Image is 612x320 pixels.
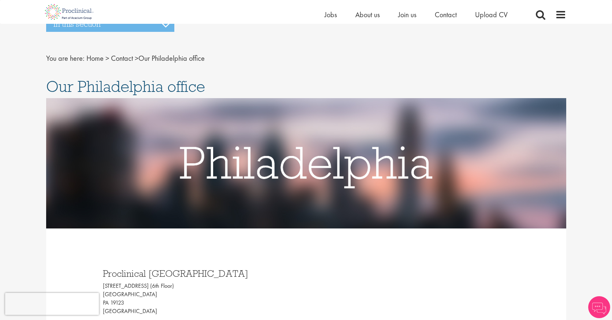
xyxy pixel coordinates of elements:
img: Chatbot [588,296,610,318]
span: Our Philadelphia office [46,77,205,96]
a: Jobs [324,10,337,19]
a: breadcrumb link to Contact [111,53,133,63]
a: About us [355,10,380,19]
span: > [135,53,138,63]
span: > [105,53,109,63]
h3: In this section [46,16,174,32]
a: Join us [398,10,416,19]
a: breadcrumb link to Home [86,53,104,63]
a: Contact [435,10,457,19]
a: Upload CV [475,10,508,19]
p: [STREET_ADDRESS] (6th Floor) [GEOGRAPHIC_DATA] PA 19123 [GEOGRAPHIC_DATA] [103,282,301,315]
span: Our Philadelphia office [86,53,205,63]
span: You are here: [46,53,85,63]
h3: Proclinical [GEOGRAPHIC_DATA] [103,269,301,278]
iframe: reCAPTCHA [5,293,99,315]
